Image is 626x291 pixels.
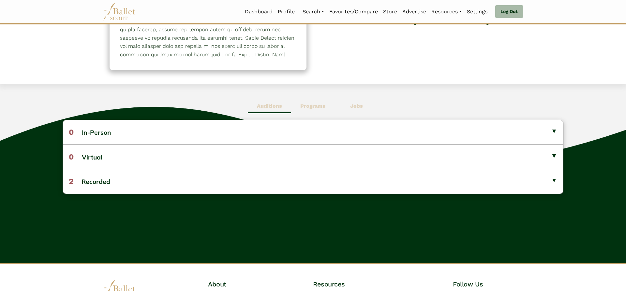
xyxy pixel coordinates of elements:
[69,177,73,186] span: 2
[300,5,327,19] a: Search
[63,145,563,169] button: 0Virtual
[327,5,380,19] a: Favorites/Compare
[63,120,563,144] button: 0In-Person
[300,103,325,109] b: Programs
[464,5,490,19] a: Settings
[380,5,400,19] a: Store
[400,5,429,19] a: Advertise
[242,5,275,19] a: Dashboard
[350,103,363,109] b: Jobs
[69,152,74,161] span: 0
[313,280,418,288] h4: Resources
[63,169,563,193] button: 2Recorded
[69,128,74,137] span: 0
[495,5,523,18] a: Log Out
[429,5,464,19] a: Resources
[257,103,282,109] b: Auditions
[453,280,523,288] h4: Follow Us
[275,5,297,19] a: Profile
[208,280,278,288] h4: About
[320,11,516,63] div: Rehearsal studio, [STREET_ADDRESS]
